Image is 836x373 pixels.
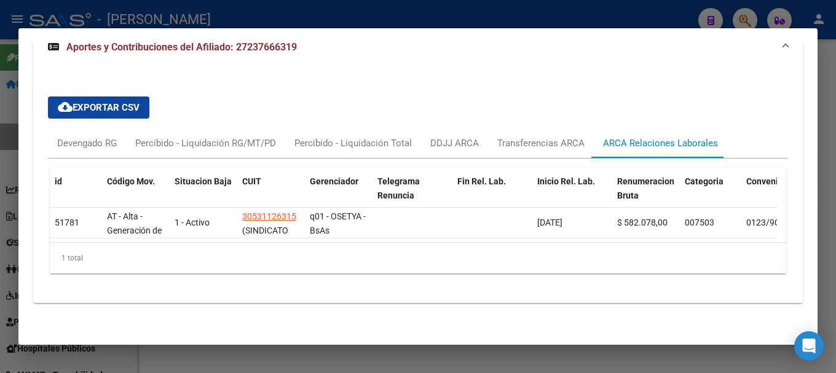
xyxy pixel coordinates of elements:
mat-icon: cloud_download [58,100,73,114]
datatable-header-cell: Gerenciador [305,168,373,222]
span: 0123/90 [746,218,779,227]
span: Convenio [746,176,783,186]
datatable-header-cell: Convenio [741,168,803,222]
datatable-header-cell: CUIT [237,168,305,222]
div: Aportes y Contribuciones del Afiliado: 27237666319 [33,67,803,303]
datatable-header-cell: Renumeracion Bruta [612,168,680,222]
span: 30531126315 [242,211,296,221]
div: Percibido - Liquidación Total [294,136,412,150]
span: Categoria [685,176,724,186]
span: Aportes y Contribuciones del Afiliado: 27237666319 [66,41,297,53]
datatable-header-cell: Inicio Rel. Lab. [532,168,612,222]
div: Devengado RG [57,136,117,150]
span: $ 582.078,00 [617,218,668,227]
span: 1 - Activo [175,218,210,227]
datatable-header-cell: Fin Rel. Lab. [452,168,532,222]
span: Exportar CSV [58,102,140,113]
span: Fin Rel. Lab. [457,176,506,186]
span: (SINDICATO DE EMPLEADOS TEXTILES DE LA INDUSTRIA Y AFINES) [242,226,298,305]
mat-expansion-panel-header: Aportes y Contribuciones del Afiliado: 27237666319 [33,28,803,67]
div: Percibido - Liquidación RG/MT/PD [135,136,276,150]
span: 51781 [55,218,79,227]
span: AT - Alta - Generación de clave [107,211,162,249]
div: 1 total [50,243,786,273]
datatable-header-cell: Código Mov. [102,168,170,222]
span: [DATE] [537,218,562,227]
span: Situacion Baja [175,176,232,186]
div: DDJJ ARCA [430,136,479,150]
div: Open Intercom Messenger [794,331,824,361]
button: Exportar CSV [48,96,149,119]
span: Inicio Rel. Lab. [537,176,595,186]
span: CUIT [242,176,261,186]
span: Telegrama Renuncia [377,176,420,200]
span: 007503 [685,218,714,227]
datatable-header-cell: Telegrama Renuncia [373,168,452,222]
datatable-header-cell: id [50,168,102,222]
div: ARCA Relaciones Laborales [603,136,718,150]
div: Transferencias ARCA [497,136,585,150]
datatable-header-cell: Situacion Baja [170,168,237,222]
span: Renumeracion Bruta [617,176,674,200]
span: Gerenciador [310,176,358,186]
span: id [55,176,62,186]
span: q01 - OSETYA - BsAs [310,211,366,235]
span: Código Mov. [107,176,155,186]
datatable-header-cell: Categoria [680,168,741,222]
